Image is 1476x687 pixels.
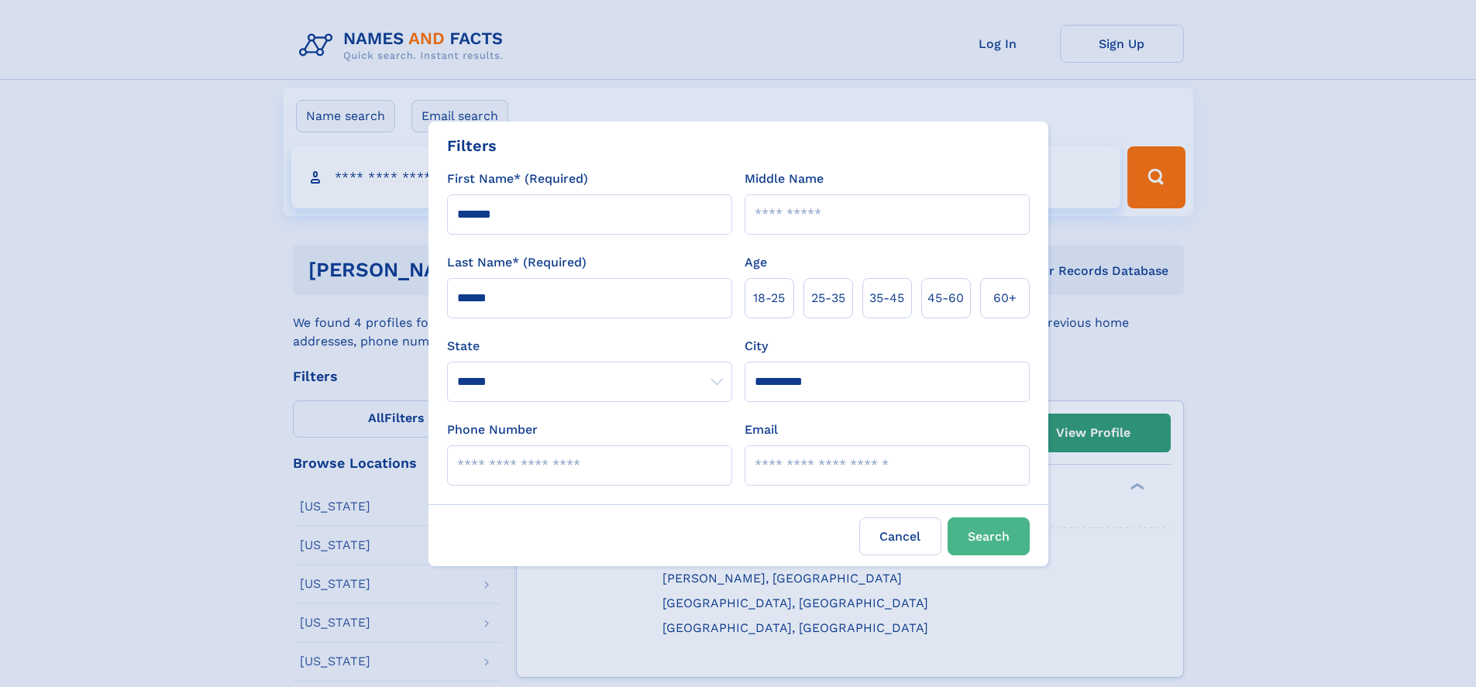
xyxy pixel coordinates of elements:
[745,337,768,356] label: City
[927,289,964,307] span: 45‑60
[948,517,1030,555] button: Search
[753,289,785,307] span: 18‑25
[447,253,587,272] label: Last Name* (Required)
[859,517,941,555] label: Cancel
[993,289,1017,307] span: 60+
[745,253,767,272] label: Age
[447,421,538,439] label: Phone Number
[447,337,732,356] label: State
[447,170,588,188] label: First Name* (Required)
[745,421,778,439] label: Email
[447,134,497,157] div: Filters
[811,289,845,307] span: 25‑35
[745,170,824,188] label: Middle Name
[869,289,904,307] span: 35‑45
